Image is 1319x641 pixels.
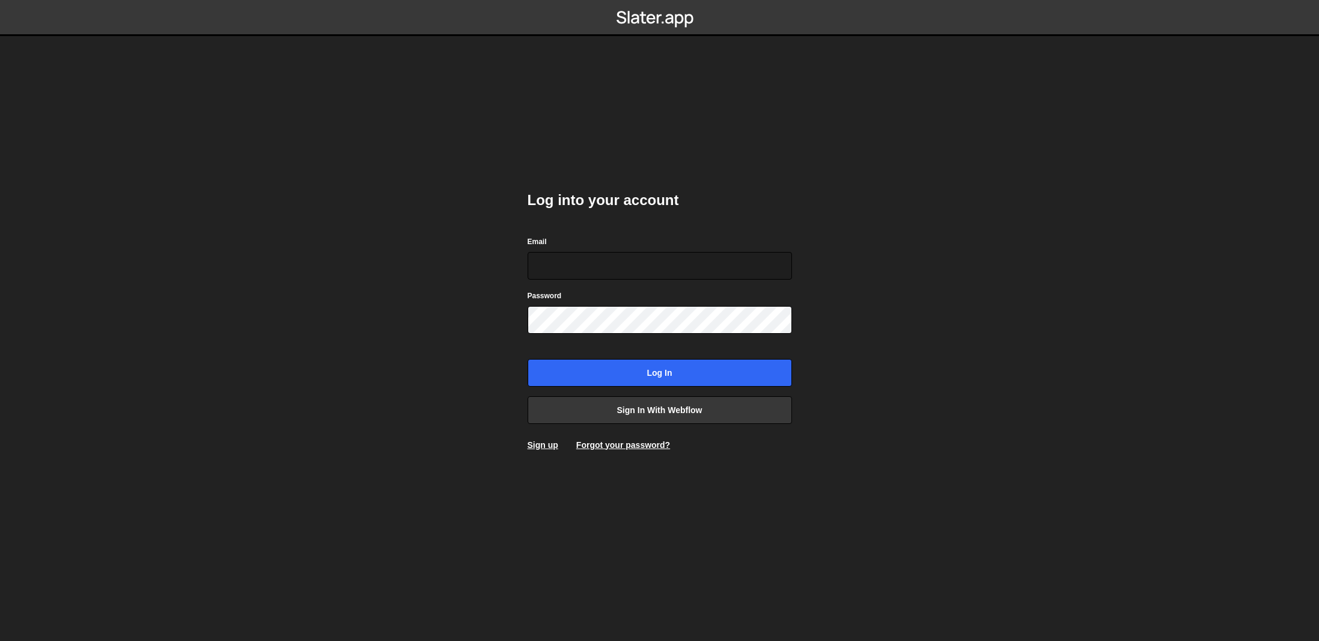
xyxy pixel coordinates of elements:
[528,396,792,424] a: Sign in with Webflow
[528,236,547,248] label: Email
[528,359,792,387] input: Log in
[528,440,558,450] a: Sign up
[576,440,670,450] a: Forgot your password?
[528,290,562,302] label: Password
[528,191,792,210] h2: Log into your account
